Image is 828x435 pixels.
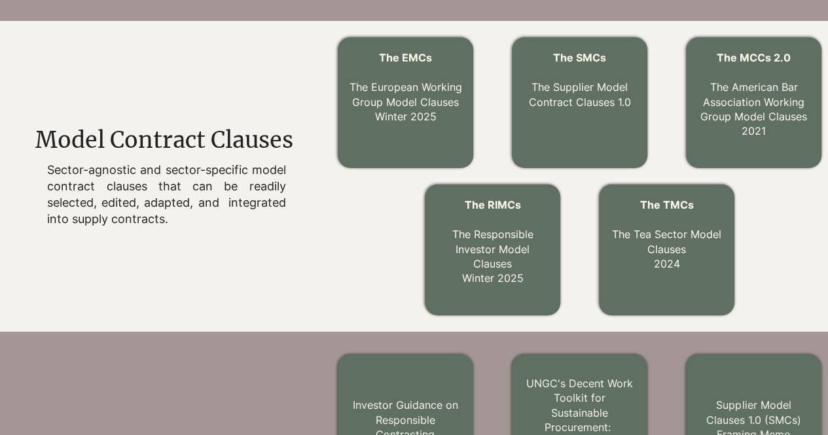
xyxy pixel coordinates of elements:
[528,80,630,108] a: The Supplier Model Contract Clauses 1.0
[47,162,285,228] p: Sector-agnostic and sector-specific model contract clauses that can be readily selected, edited, ...
[33,125,309,228] div: main content
[465,198,521,211] span: The RIMCs
[612,198,721,270] a: The TMCs The Tea Sector Model Clauses2024
[700,51,807,137] a: The MCCs 2.0 The American Bar Association Working Group Model Clauses2021
[379,51,432,64] span: The EMCs
[717,51,791,64] span: The MCCs 2.0
[350,51,462,123] a: The EMCs The European Working Group Model ClausesWinter 2025
[553,51,606,64] a: The SMCs
[452,198,533,285] a: The RIMCs The Responsible Investor Model ClausesWinter 2025
[639,198,693,211] span: The TMCs
[35,126,293,154] span: Model Contract Clauses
